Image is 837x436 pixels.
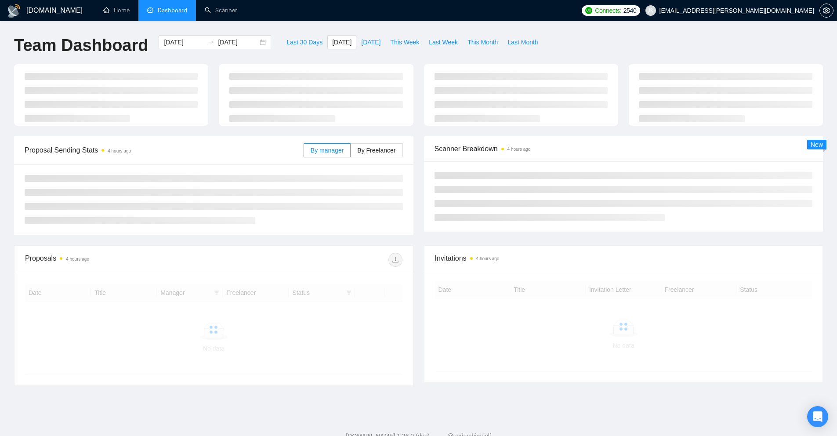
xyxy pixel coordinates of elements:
span: Last Month [507,37,538,47]
span: [DATE] [332,37,351,47]
button: Last Week [424,35,463,49]
button: Last 30 Days [282,35,327,49]
time: 4 hours ago [108,149,131,153]
span: Connects: [595,6,621,15]
div: Open Intercom Messenger [807,406,828,427]
button: [DATE] [356,35,385,49]
span: to [207,39,214,46]
time: 4 hours ago [66,257,89,262]
input: Start date [164,37,204,47]
span: Last 30 Days [286,37,322,47]
img: upwork-logo.png [585,7,592,14]
time: 4 hours ago [476,256,500,261]
a: homeHome [103,7,130,14]
span: dashboard [147,7,153,13]
button: Last Month [503,35,543,49]
button: This Month [463,35,503,49]
button: [DATE] [327,35,356,49]
span: Invitations [435,253,812,264]
span: This Week [390,37,419,47]
time: 4 hours ago [507,147,531,152]
span: Scanner Breakdown [435,143,813,154]
span: Proposal Sending Stats [25,145,304,156]
span: swap-right [207,39,214,46]
span: 2540 [623,6,637,15]
button: setting [819,4,833,18]
span: setting [820,7,833,14]
span: user [648,7,654,14]
span: By manager [311,147,344,154]
span: By Freelancer [357,147,395,154]
button: This Week [385,35,424,49]
span: [DATE] [361,37,380,47]
span: This Month [467,37,498,47]
a: setting [819,7,833,14]
span: New [811,141,823,148]
span: Dashboard [158,7,187,14]
img: logo [7,4,21,18]
input: End date [218,37,258,47]
div: Proposals [25,253,214,267]
span: Last Week [429,37,458,47]
h1: Team Dashboard [14,35,148,56]
a: searchScanner [205,7,237,14]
